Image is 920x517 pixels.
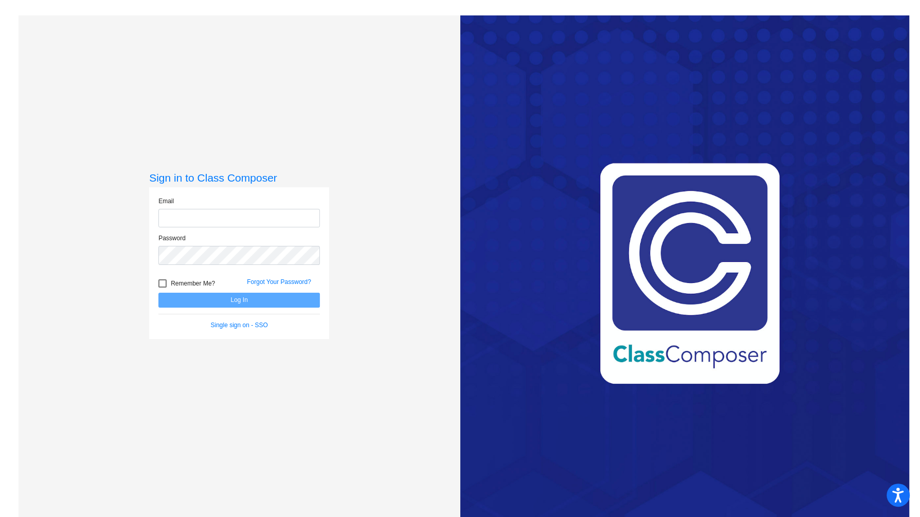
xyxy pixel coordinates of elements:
label: Email [158,197,174,206]
button: Log In [158,293,320,308]
a: Single sign on - SSO [210,322,267,329]
a: Forgot Your Password? [247,278,311,286]
h3: Sign in to Class Composer [149,171,329,184]
span: Remember Me? [171,277,215,290]
label: Password [158,234,186,243]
